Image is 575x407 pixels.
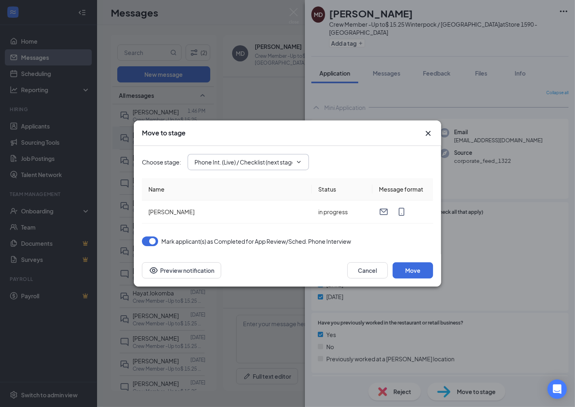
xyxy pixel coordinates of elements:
[142,178,312,200] th: Name
[393,262,433,278] button: Move
[312,178,372,200] th: Status
[347,262,388,278] button: Cancel
[296,159,302,165] svg: ChevronDown
[397,207,406,217] svg: MobileSms
[148,208,194,215] span: [PERSON_NAME]
[372,178,433,200] th: Message format
[312,200,372,224] td: in progress
[142,262,221,278] button: Preview notificationEye
[548,380,567,399] div: Open Intercom Messenger
[142,158,181,167] span: Choose stage :
[379,207,389,217] svg: Email
[423,129,433,138] svg: Cross
[423,129,433,138] button: Close
[149,266,159,275] svg: Eye
[142,129,186,137] h3: Move to stage
[161,236,351,246] span: Mark applicant(s) as Completed for App Review/Sched. Phone Interview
